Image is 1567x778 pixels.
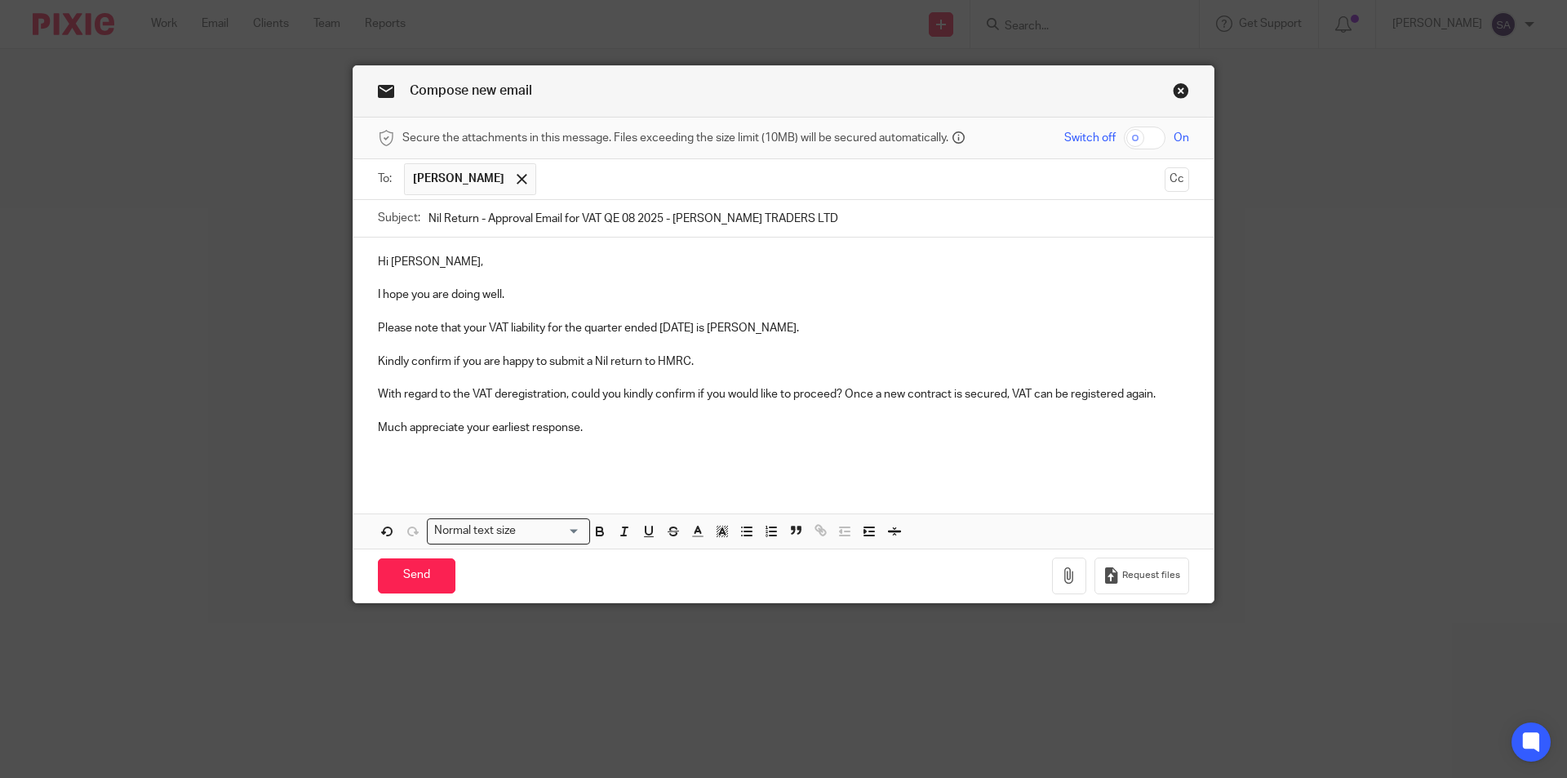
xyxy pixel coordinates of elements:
[378,320,1189,336] p: Please note that your VAT liability for the quarter ended [DATE] is [PERSON_NAME].
[410,84,532,97] span: Compose new email
[378,210,420,226] label: Subject:
[378,420,1189,436] p: Much appreciate your earliest response.
[378,558,455,594] input: Send
[413,171,504,187] span: [PERSON_NAME]
[1173,82,1189,104] a: Close this dialog window
[378,353,1189,370] p: Kindly confirm if you are happy to submit a Nil return to HMRC.
[378,171,396,187] label: To:
[378,254,1189,270] p: Hi [PERSON_NAME],
[1165,167,1189,192] button: Cc
[378,386,1189,402] p: With regard to the VAT deregistration, could you kindly confirm if you would like to proceed? Onc...
[427,518,590,544] div: Search for option
[1094,558,1189,594] button: Request files
[431,522,520,540] span: Normal text size
[1064,130,1116,146] span: Switch off
[378,287,1189,303] p: I hope you are doing well.
[522,522,580,540] input: Search for option
[402,130,948,146] span: Secure the attachments in this message. Files exceeding the size limit (10MB) will be secured aut...
[1122,569,1180,582] span: Request files
[1174,130,1189,146] span: On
